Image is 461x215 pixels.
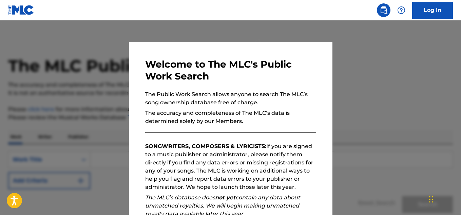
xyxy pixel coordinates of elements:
p: The accuracy and completeness of The MLC’s data is determined solely by our Members. [145,109,316,125]
h3: Welcome to The MLC's Public Work Search [145,58,316,82]
strong: SONGWRITERS, COMPOSERS & LYRICISTS: [145,143,266,149]
p: If you are signed to a music publisher or administrator, please notify them directly if you find ... [145,142,316,191]
img: MLC Logo [8,5,34,15]
img: search [380,6,388,14]
strong: not yet [215,194,235,201]
div: Help [395,3,408,17]
a: Log In [412,2,453,19]
img: help [397,6,405,14]
iframe: Chat Widget [427,182,461,215]
div: Drag [429,189,433,210]
p: The Public Work Search allows anyone to search The MLC’s song ownership database free of charge. [145,90,316,107]
a: Public Search [377,3,390,17]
